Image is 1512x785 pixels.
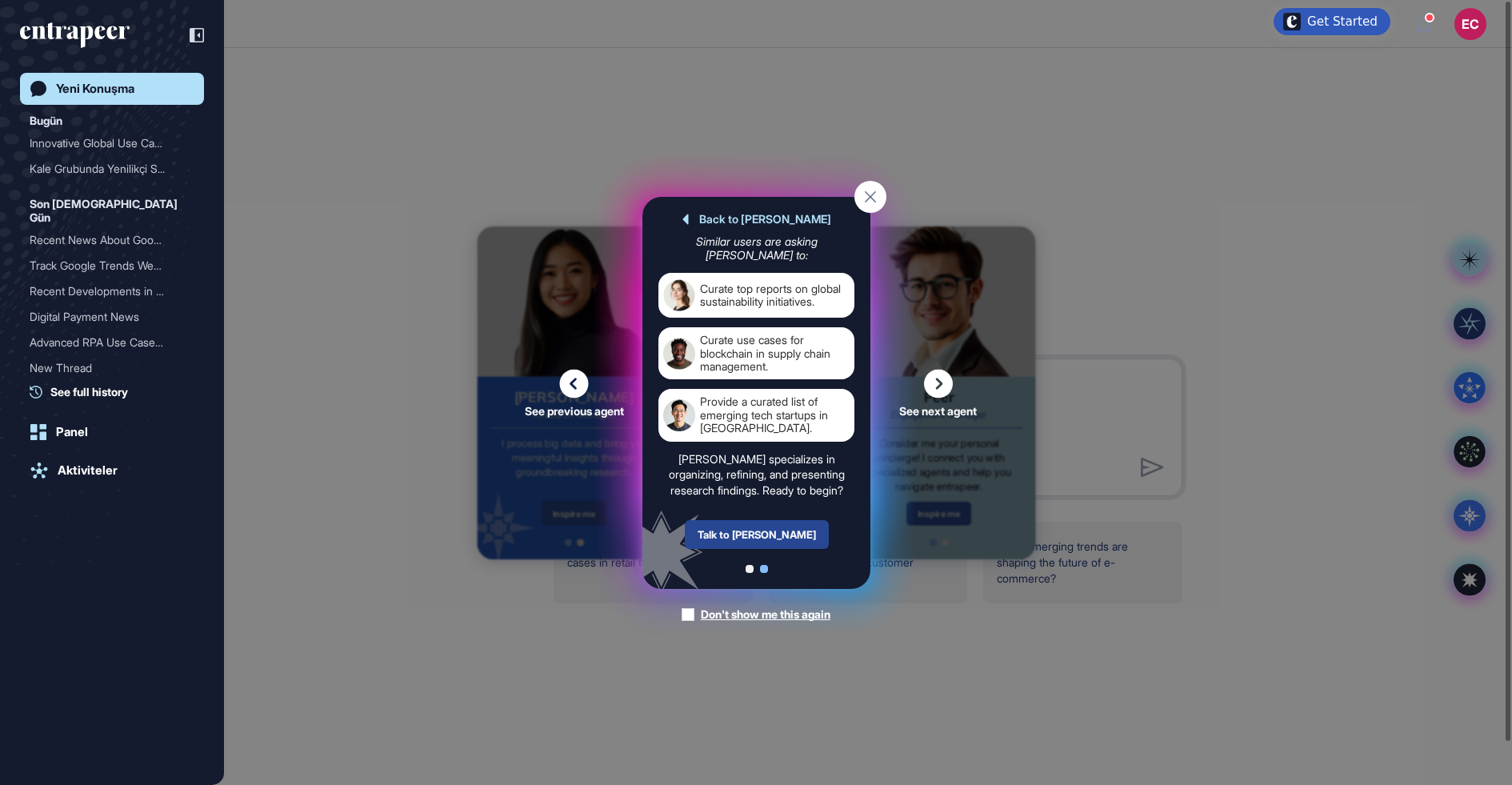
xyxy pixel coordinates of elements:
[56,425,88,439] div: Panel
[701,607,830,623] div: Don't show me this again
[20,455,204,487] a: Aktiviteler
[56,82,134,96] div: Yeni Konuşma
[30,194,194,227] div: Son [DEMOGRAPHIC_DATA] Gün
[658,451,854,498] div: [PERSON_NAME] specializes in organizing, refining, and presenting research findings. Ready to begin?
[30,304,194,330] div: Digital Payment News
[684,520,828,549] div: Talk to [PERSON_NAME]
[30,130,182,156] div: Innovative Global Use Cas...
[30,355,182,381] div: New Thread
[663,399,695,431] img: agent-card-sample-avatar-03.png
[1274,8,1390,35] div: Open Get Started checklist
[30,330,182,355] div: Advanced RPA Use Cases in...
[20,22,130,48] div: entrapeer-logo
[700,334,850,373] div: Curate use cases for blockchain in supply chain management.
[682,213,830,226] div: Back to [PERSON_NAME]
[30,278,194,304] div: Recent Developments in Google Trends Data Visualization
[30,156,182,182] div: Kale Grubunda Yenilikçi S...
[20,73,204,105] a: Yeni Konuşma
[30,111,62,130] div: Bugün
[700,395,850,435] div: Provide a curated list of emerging tech startups in [GEOGRAPHIC_DATA].
[1307,14,1378,30] div: Get Started
[50,383,128,400] span: See full history
[58,463,118,478] div: Aktiviteler
[30,227,182,253] div: Recent News About Google ...
[658,235,854,262] div: Similar users are asking [PERSON_NAME] to:
[30,227,194,253] div: Recent News About Google Trends
[663,279,695,311] img: agent-card-sample-avatar-01.png
[700,279,850,311] div: Curate top reports on global sustainability initiatives.
[30,304,182,330] div: Digital Payment News
[663,337,695,369] img: agent-card-sample-avatar-02.png
[30,130,194,156] div: Innovative Global Use Cases in Retail Technology Focused on AI and Automation
[20,416,204,448] a: Panel
[30,253,194,278] div: Track Google Trends Website
[1283,13,1301,30] img: launcher-image-alternative-text
[899,405,977,416] span: See next agent
[30,355,194,381] div: New Thread
[30,253,182,278] div: Track Google Trends Websi...
[1454,8,1486,40] button: EC
[30,330,194,355] div: Advanced RPA Use Cases in FinTech: Enhancing End-to-End Loan Processing with Document Classificat...
[30,383,204,400] a: See full history
[525,405,624,416] span: See previous agent
[30,156,194,182] div: Kale Grubunda Yenilikçi Seramik Sektörü Kullanım Senaryoları
[30,278,182,304] div: Recent Developments in Go...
